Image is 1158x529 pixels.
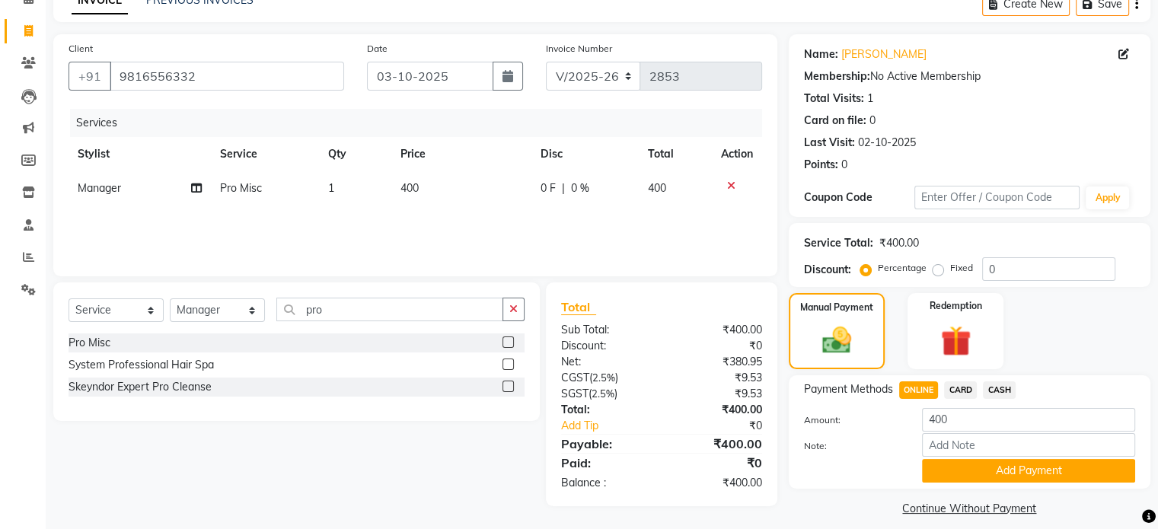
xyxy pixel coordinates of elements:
[662,435,774,453] div: ₹400.00
[550,435,662,453] div: Payable:
[531,137,639,171] th: Disc
[391,137,532,171] th: Price
[367,42,388,56] label: Date
[69,137,211,171] th: Stylist
[561,387,589,400] span: SGST
[561,371,589,384] span: CGST
[69,357,214,373] div: System Professional Hair Spa
[211,137,319,171] th: Service
[792,501,1147,517] a: Continue Without Payment
[841,157,847,173] div: 0
[804,91,864,107] div: Total Visits:
[639,137,712,171] th: Total
[571,180,589,196] span: 0 %
[983,381,1016,399] span: CASH
[70,109,774,137] div: Services
[550,386,662,402] div: ( )
[110,62,344,91] input: Search by Name/Mobile/Email/Code
[69,379,212,395] div: Skeyndor Expert Pro Cleanse
[550,418,680,434] a: Add Tip
[328,181,334,195] span: 1
[793,413,911,427] label: Amount:
[662,386,774,402] div: ₹9.53
[804,69,1135,84] div: No Active Membership
[944,381,977,399] span: CARD
[1086,186,1129,209] button: Apply
[662,475,774,491] div: ₹400.00
[899,381,939,399] span: ONLINE
[922,433,1135,457] input: Add Note
[550,338,662,354] div: Discount:
[804,157,838,173] div: Points:
[712,137,762,171] th: Action
[550,354,662,370] div: Net:
[319,137,391,171] th: Qty
[541,180,556,196] span: 0 F
[804,381,893,397] span: Payment Methods
[69,335,110,351] div: Pro Misc
[69,62,111,91] button: +91
[931,322,981,360] img: _gift.svg
[804,235,873,251] div: Service Total:
[804,113,866,129] div: Card on file:
[878,261,927,275] label: Percentage
[69,42,93,56] label: Client
[561,299,596,315] span: Total
[922,408,1135,432] input: Amount
[804,262,851,278] div: Discount:
[550,454,662,472] div: Paid:
[662,402,774,418] div: ₹400.00
[930,299,982,313] label: Redemption
[550,322,662,338] div: Sub Total:
[78,181,121,195] span: Manager
[662,354,774,370] div: ₹380.95
[950,261,973,275] label: Fixed
[550,402,662,418] div: Total:
[869,113,876,129] div: 0
[592,387,614,400] span: 2.5%
[813,323,860,357] img: _cash.svg
[550,370,662,386] div: ( )
[550,475,662,491] div: Balance :
[879,235,919,251] div: ₹400.00
[662,370,774,386] div: ₹9.53
[793,439,911,453] label: Note:
[914,186,1080,209] input: Enter Offer / Coupon Code
[804,135,855,151] div: Last Visit:
[841,46,927,62] a: [PERSON_NAME]
[922,459,1135,483] button: Add Payment
[662,454,774,472] div: ₹0
[662,322,774,338] div: ₹400.00
[276,298,503,321] input: Search or Scan
[804,190,914,206] div: Coupon Code
[800,301,873,314] label: Manual Payment
[858,135,916,151] div: 02-10-2025
[662,338,774,354] div: ₹0
[546,42,612,56] label: Invoice Number
[804,46,838,62] div: Name:
[648,181,666,195] span: 400
[220,181,262,195] span: Pro Misc
[592,371,615,384] span: 2.5%
[804,69,870,84] div: Membership:
[562,180,565,196] span: |
[680,418,773,434] div: ₹0
[867,91,873,107] div: 1
[400,181,419,195] span: 400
